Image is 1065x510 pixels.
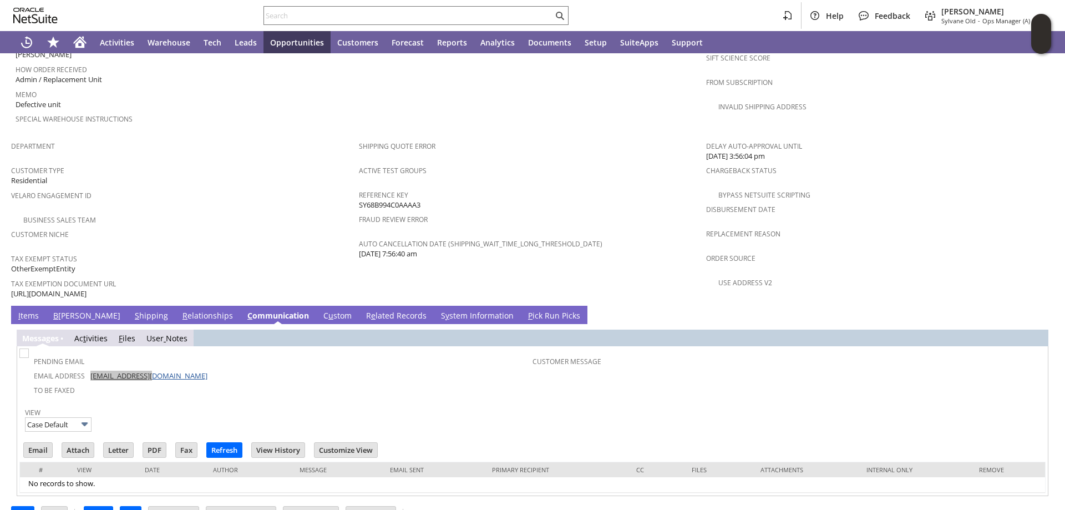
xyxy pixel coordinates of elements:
[718,102,807,112] a: Invalid Shipping Address
[25,417,92,432] input: Case Default
[34,371,85,381] a: Email Address
[16,49,72,60] span: [PERSON_NAME]
[328,310,333,321] span: u
[718,190,810,200] a: Bypass NetSuite Scripting
[25,408,40,417] a: View
[706,205,775,214] a: Disbursement Date
[11,142,55,151] a: Department
[93,31,141,53] a: Activities
[20,36,33,49] svg: Recent Records
[18,310,21,321] span: I
[145,466,197,474] div: Date
[135,310,139,321] span: S
[11,166,64,175] a: Customer Type
[182,310,187,321] span: R
[359,200,420,210] span: SY68B994C0AAAA3
[718,278,772,287] a: Use Address V2
[13,31,40,53] a: Recent Records
[11,264,75,274] span: OtherExemptEntity
[578,31,613,53] a: Setup
[47,36,60,49] svg: Shortcuts
[430,31,474,53] a: Reports
[24,443,52,457] input: Email
[67,31,93,53] a: Home
[78,418,91,431] img: More Options
[437,37,467,48] span: Reports
[90,371,207,381] a: [EMAIL_ADDRESS][DOMAIN_NAME]
[1031,14,1051,54] iframe: Click here to launch Oracle Guided Learning Help Panel
[1031,34,1051,54] span: Oracle Guided Learning Widget. To move around, please hold and drag
[363,310,429,322] a: Related Records
[300,466,373,474] div: Message
[46,333,50,344] span: g
[706,78,773,87] a: From Subscription
[1034,308,1047,321] a: Unrolled view on
[532,357,601,366] a: Customer Message
[62,443,94,457] input: Attach
[22,333,59,344] a: Messages
[146,333,187,344] a: UserNotes
[16,74,102,85] span: Admin / Replacement Unit
[620,37,658,48] span: SuiteApps
[247,310,252,321] span: C
[585,37,607,48] span: Setup
[180,310,236,322] a: Relationships
[331,31,385,53] a: Customers
[337,37,378,48] span: Customers
[525,310,583,322] a: Pick Run Picks
[636,466,675,474] div: Cc
[982,17,1045,25] span: Ops Manager (A) (F2L)
[613,31,665,53] a: SuiteApps
[53,310,58,321] span: B
[359,249,417,259] span: [DATE] 7:56:40 am
[371,310,376,321] span: e
[11,230,69,239] a: Customer Niche
[16,65,87,74] a: How Order Received
[119,333,123,344] span: F
[74,333,108,344] a: Activities
[263,31,331,53] a: Opportunities
[235,37,257,48] span: Leads
[23,215,96,225] a: Business Sales Team
[866,466,962,474] div: Internal Only
[16,310,42,322] a: Items
[270,37,324,48] span: Opportunities
[392,37,424,48] span: Forecast
[34,386,75,395] a: To Be Faxed
[19,349,29,358] img: Unchecked
[132,310,171,322] a: Shipping
[706,229,780,239] a: Replacement reason
[528,310,532,321] span: P
[264,9,553,22] input: Search
[826,11,844,21] span: Help
[16,90,37,99] a: Memo
[11,175,47,186] span: Residential
[321,310,354,322] a: Custom
[252,443,305,457] input: View History
[359,215,428,224] a: Fraud Review Error
[100,37,134,48] span: Activities
[706,53,770,63] a: Sift Science Score
[315,443,377,457] input: Customize View
[83,333,86,344] span: t
[978,17,980,25] span: -
[143,443,166,457] input: PDF
[16,114,133,124] a: Special Warehouse Instructions
[521,31,578,53] a: Documents
[73,36,87,49] svg: Home
[706,166,777,175] a: Chargeback Status
[228,31,263,53] a: Leads
[875,11,910,21] span: Feedback
[245,310,312,322] a: Communication
[760,466,850,474] div: Attachments
[390,466,475,474] div: Email Sent
[34,357,84,366] a: Pending Email
[104,443,133,457] input: Letter
[213,466,283,474] div: Author
[50,310,123,322] a: B[PERSON_NAME]
[77,466,128,474] div: View
[492,466,620,474] div: Primary Recipient
[359,239,602,249] a: Auto Cancellation Date (shipping_wait_time_long_threshold_date)
[11,279,116,289] a: Tax Exemption Document URL
[176,443,197,457] input: Fax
